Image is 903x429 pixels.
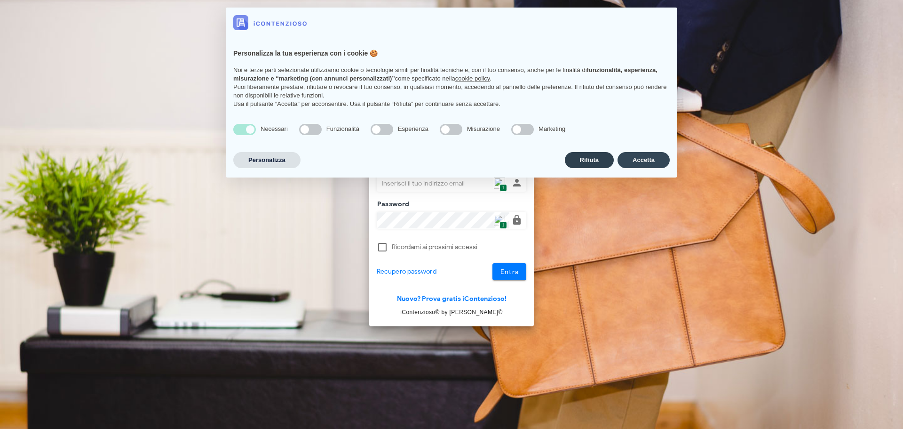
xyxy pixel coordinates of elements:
[392,243,526,252] label: Ricordami ai prossimi accessi
[369,308,534,317] p: iContenzioso® by [PERSON_NAME]©
[233,152,301,168] button: Personalizza
[233,100,670,108] p: Usa il pulsante “Accetta” per acconsentire. Usa il pulsante “Rifiuta” per continuare senza accett...
[499,184,507,192] span: 1
[261,125,288,132] span: Necessari
[565,152,614,168] button: Rifiuta
[398,125,428,132] span: Esperienza
[494,178,505,189] img: npw-badge-icon.svg
[467,125,500,132] span: Misurazione
[374,200,410,209] label: Password
[492,263,527,280] button: Entra
[397,295,507,303] a: Nuovo? Prova gratis iContenzioso!
[233,49,670,58] h2: Personalizza la tua esperienza con i cookie 🍪
[500,268,519,276] span: Entra
[494,215,505,226] img: npw-badge-icon.svg
[377,267,436,277] a: Recupero password
[233,83,670,100] p: Puoi liberamente prestare, rifiutare o revocare il tuo consenso, in qualsiasi momento, accedendo ...
[233,66,657,82] strong: funzionalità, esperienza, misurazione e “marketing (con annunci personalizzati)”
[455,75,490,82] a: cookie policy - il link si apre in una nuova scheda
[233,15,307,30] img: logo
[499,221,507,229] span: 1
[233,66,670,83] p: Noi e terze parti selezionate utilizziamo cookie o tecnologie simili per finalità tecniche e, con...
[539,125,565,132] span: Marketing
[618,152,670,168] button: Accetta
[326,125,359,132] span: Funzionalità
